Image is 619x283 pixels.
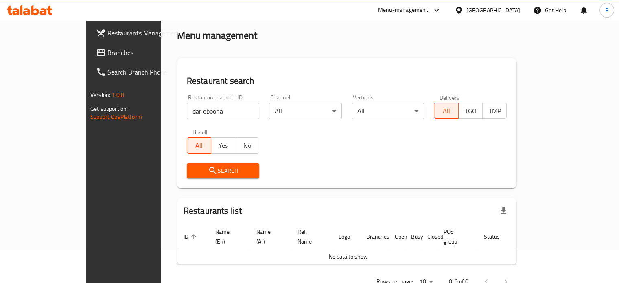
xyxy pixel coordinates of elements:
span: Branches [107,48,183,57]
span: Get support on: [90,103,128,114]
span: Search Branch Phone [107,67,183,77]
span: All [437,105,455,117]
button: Yes [211,137,235,154]
button: TGO [458,103,483,119]
h2: Restaurants list [184,205,242,217]
span: R [605,6,608,15]
span: Yes [214,140,232,151]
a: Search Branch Phone [90,62,190,82]
button: All [187,137,211,154]
label: Delivery [440,94,460,100]
div: All [352,103,424,119]
h2: Restaurant search [187,75,507,87]
label: Upsell [192,129,208,135]
span: No [238,140,256,151]
th: Busy [405,224,421,249]
span: Name (En) [215,227,240,246]
span: All [190,140,208,151]
th: Open [388,224,405,249]
span: Search [193,166,253,176]
span: ID [184,232,199,241]
button: All [434,103,458,119]
div: [GEOGRAPHIC_DATA] [466,6,520,15]
span: Ref. Name [297,227,322,246]
a: Branches [90,43,190,62]
span: POS group [444,227,468,246]
span: Version: [90,90,110,100]
button: No [235,137,259,154]
span: No data to show [329,251,368,262]
input: Search for restaurant name or ID.. [187,103,260,119]
span: 1.0.0 [112,90,124,100]
span: Name (Ar) [256,227,281,246]
button: TMP [482,103,507,119]
span: Restaurants Management [107,28,183,38]
div: Menu-management [378,5,428,15]
a: Restaurants Management [90,23,190,43]
table: enhanced table [177,224,548,265]
div: All [269,103,342,119]
a: Support.OpsPlatform [90,112,142,122]
h2: Menu management [177,29,257,42]
th: Logo [332,224,360,249]
span: TMP [486,105,503,117]
span: Status [484,232,510,241]
button: Search [187,163,260,178]
div: Export file [494,201,513,221]
th: Branches [360,224,388,249]
th: Closed [421,224,437,249]
span: TGO [462,105,479,117]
